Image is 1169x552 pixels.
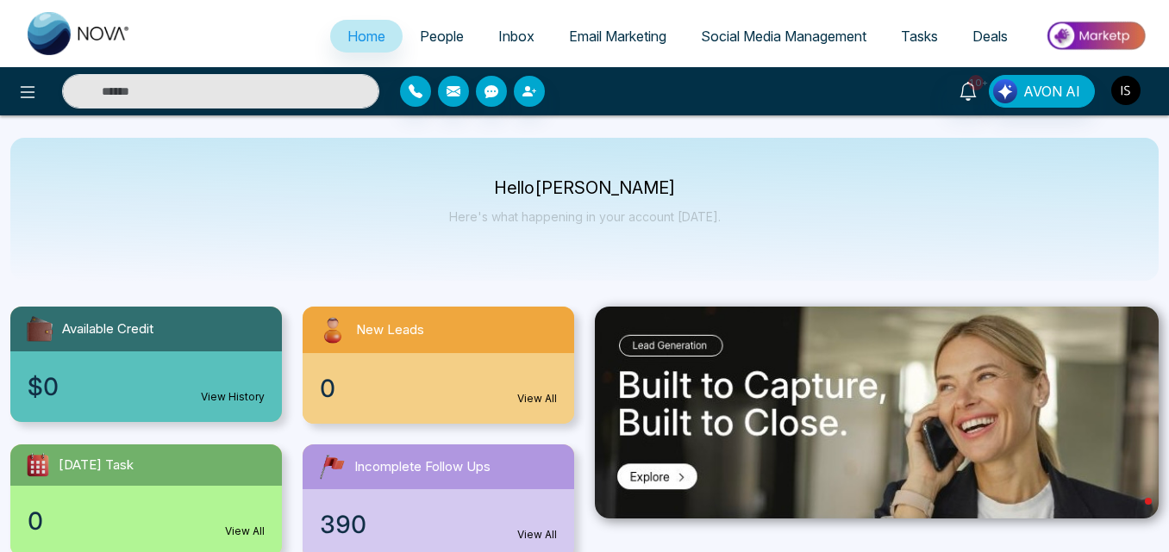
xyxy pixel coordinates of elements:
a: Home [330,20,403,53]
img: newLeads.svg [316,313,349,346]
a: 10+ [947,75,989,105]
p: Hello [PERSON_NAME] [449,181,721,195]
p: Here's what happening in your account [DATE]. [449,209,721,224]
a: Social Media Management [684,20,884,53]
img: todayTask.svg [24,451,52,479]
img: User Avatar [1111,76,1141,105]
span: Home [347,28,385,45]
a: View All [225,524,265,539]
span: [DATE] Task [59,456,134,475]
img: . [595,307,1159,518]
span: 390 [320,506,366,543]
span: AVON AI [1023,81,1080,102]
img: availableCredit.svg [24,313,55,344]
a: View History [201,389,265,405]
a: Tasks [884,20,955,53]
span: New Leads [356,320,424,340]
a: Inbox [481,20,552,53]
a: People [403,20,481,53]
a: View All [517,527,557,543]
span: 10+ [968,75,984,90]
iframe: Intercom live chat [1110,493,1152,535]
span: Incomplete Follow Ups [354,457,491,477]
span: Available Credit [62,319,153,339]
img: Lead Flow [993,79,1017,103]
a: New Leads0View All [292,307,584,424]
span: Email Marketing [569,28,666,45]
button: AVON AI [989,75,1095,108]
a: Email Marketing [552,20,684,53]
span: $0 [28,369,59,405]
span: 0 [28,503,43,539]
a: Deals [955,20,1025,53]
img: Market-place.gif [1034,16,1159,55]
span: Deals [972,28,1008,45]
span: People [420,28,464,45]
img: Nova CRM Logo [28,12,131,55]
a: View All [517,391,557,406]
span: 0 [320,370,335,406]
span: Tasks [901,28,938,45]
img: followUps.svg [316,451,347,482]
span: Social Media Management [701,28,866,45]
span: Inbox [498,28,534,45]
